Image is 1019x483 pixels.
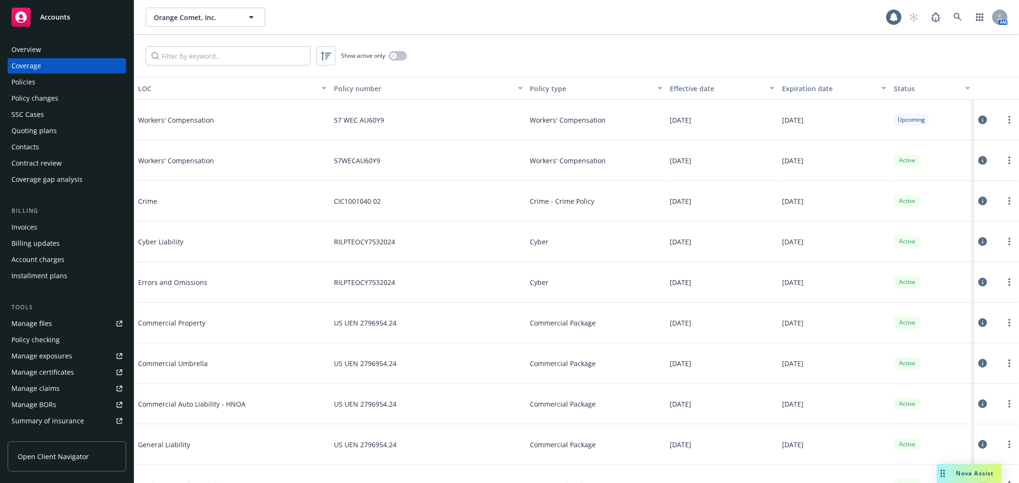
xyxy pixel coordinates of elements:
span: Upcoming [898,115,925,124]
div: Coverage [11,58,41,73]
a: more [1004,357,1015,369]
a: Manage claims [8,381,126,396]
a: Policy checking [8,332,126,347]
span: Nova Assist [956,469,994,477]
span: [DATE] [782,440,804,450]
span: [DATE] [782,156,804,166]
span: Orange Comet, Inc. [154,12,236,22]
span: Workers' Compensation [530,156,606,166]
span: Active [898,359,917,367]
span: Active [898,318,917,327]
a: more [1004,195,1015,207]
a: Manage BORs [8,397,126,412]
div: Drag to move [937,464,949,483]
span: Cyber [530,277,549,287]
div: Policy number [334,84,512,94]
span: US UEN 2796954.24 [334,440,397,450]
div: Billing updates [11,236,60,251]
span: Show active only [341,52,385,60]
div: Contacts [11,139,39,155]
span: General Liability [138,440,281,450]
a: Coverage gap analysis [8,172,126,187]
span: Workers' Compensation [530,115,606,125]
span: 57WECAU60Y9 [334,156,380,166]
span: Active [898,197,917,205]
div: Expiration date [782,84,876,94]
span: Crime [138,196,281,206]
a: Manage files [8,316,126,331]
span: Active [898,278,917,286]
a: more [1004,398,1015,409]
button: Expiration date [778,77,890,100]
button: Orange Comet, Inc. [146,8,265,27]
span: Active [898,399,917,408]
div: Quoting plans [11,123,57,138]
span: [DATE] [782,399,804,409]
span: Errors and Omissions [138,277,281,287]
span: Commercial Auto Liability - HNOA [138,399,281,409]
span: Open Client Navigator [18,451,89,462]
span: RILPTEOCY7532024 [334,277,395,287]
span: [DATE] [782,277,804,287]
a: Report a Bug [926,8,945,27]
span: 57 WEC AU60Y9 [334,115,384,125]
a: more [1004,236,1015,247]
a: Summary of insurance [8,413,126,429]
span: CIC1001040 02 [334,196,381,206]
a: Search [948,8,967,27]
div: Status [894,84,960,94]
span: [DATE] [782,196,804,206]
button: Policy number [330,77,526,100]
button: Effective date [666,77,778,100]
a: Contacts [8,139,126,155]
button: Status [890,77,974,100]
span: Workers' Compensation [138,156,281,166]
span: [DATE] [670,399,692,409]
span: US UEN 2796954.24 [334,358,397,368]
div: Installment plans [11,268,67,283]
div: Manage files [11,316,52,331]
span: Crime - Crime Policy [530,196,595,206]
a: more [1004,276,1015,288]
div: LOC [138,84,316,94]
input: Filter by keyword... [146,46,311,65]
span: [DATE] [670,156,692,166]
div: Summary of insurance [11,413,84,429]
a: Start snowing [904,8,923,27]
a: Invoices [8,220,126,235]
a: Switch app [970,8,989,27]
div: Coverage gap analysis [11,172,83,187]
span: Accounts [40,13,70,21]
div: Manage exposures [11,348,72,364]
a: Overview [8,42,126,57]
span: [DATE] [782,318,804,328]
div: Contract review [11,156,62,171]
span: [DATE] [670,440,692,450]
span: [DATE] [670,277,692,287]
div: Policies [11,74,35,90]
span: Commercial Package [530,358,596,368]
span: [DATE] [670,237,692,247]
a: more [1004,155,1015,166]
a: Contract review [8,156,126,171]
a: Manage certificates [8,365,126,380]
div: Manage claims [11,381,60,396]
span: Commercial Property [138,318,281,328]
a: Coverage [8,58,126,73]
div: Manage certificates [11,365,74,380]
a: more [1004,114,1015,126]
span: US UEN 2796954.24 [334,399,397,409]
div: Overview [11,42,41,57]
a: more [1004,317,1015,328]
span: [DATE] [670,196,692,206]
span: [DATE] [782,115,804,125]
a: Policy changes [8,91,126,106]
div: Effective date [670,84,764,94]
button: Policy type [526,77,666,100]
span: Commercial Package [530,440,596,450]
span: US UEN 2796954.24 [334,318,397,328]
span: [DATE] [782,237,804,247]
div: Policy type [530,84,652,94]
a: Manage exposures [8,348,126,364]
